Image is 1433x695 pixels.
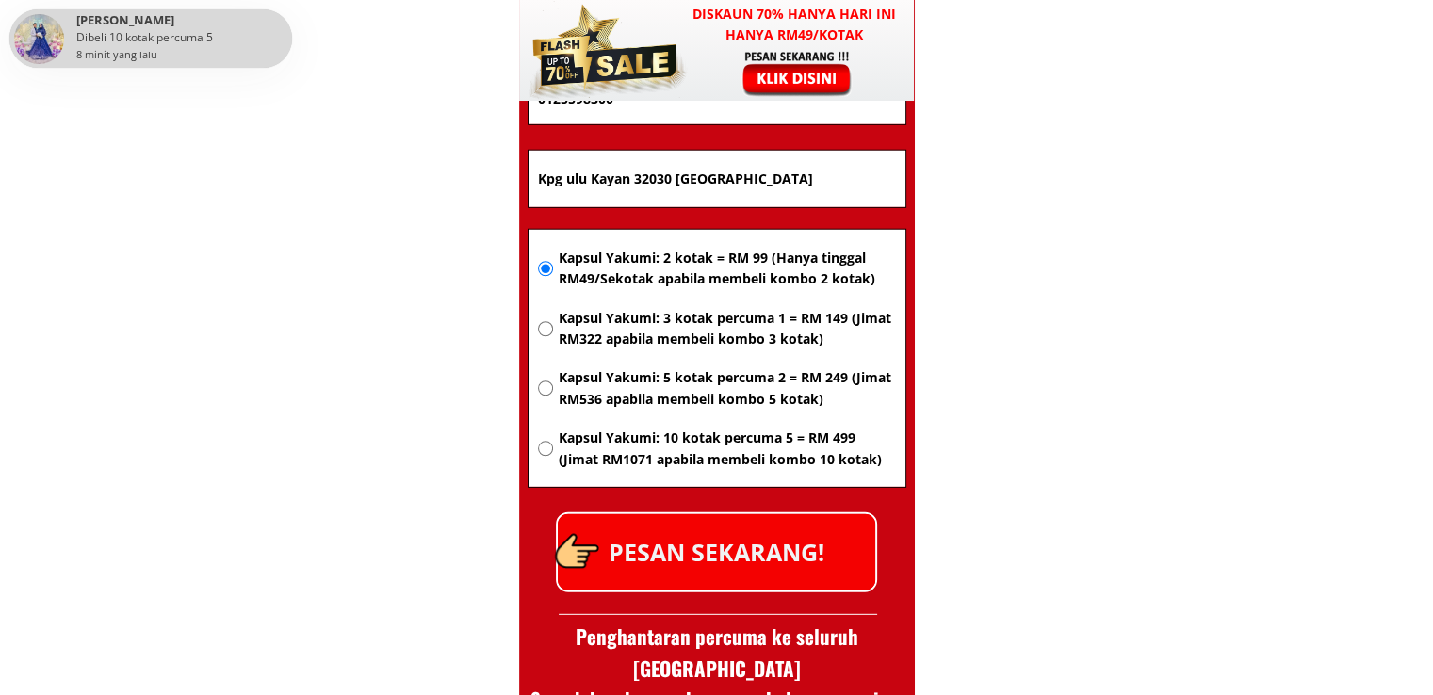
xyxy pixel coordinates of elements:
[558,428,895,470] span: Kapsul Yakumi: 10 kotak percuma 5 = RM 499 (Jimat RM1071 apabila membeli kombo 10 kotak)
[558,248,895,290] span: Kapsul Yakumi: 2 kotak = RM 99 (Hanya tinggal RM49/Sekotak apabila membeli kombo 2 kotak)
[675,4,915,46] h3: Diskaun 70% hanya hari ini hanya RM49/kotak
[558,367,895,410] span: Kapsul Yakumi: 5 kotak percuma 2 = RM 249 (Jimat RM536 apabila membeli kombo 5 kotak)
[533,151,901,207] input: Alamat
[558,514,875,590] p: PESAN SEKARANG!
[558,308,895,350] span: Kapsul Yakumi: 3 kotak percuma 1 = RM 149 (Jimat RM322 apabila membeli kombo 3 kotak)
